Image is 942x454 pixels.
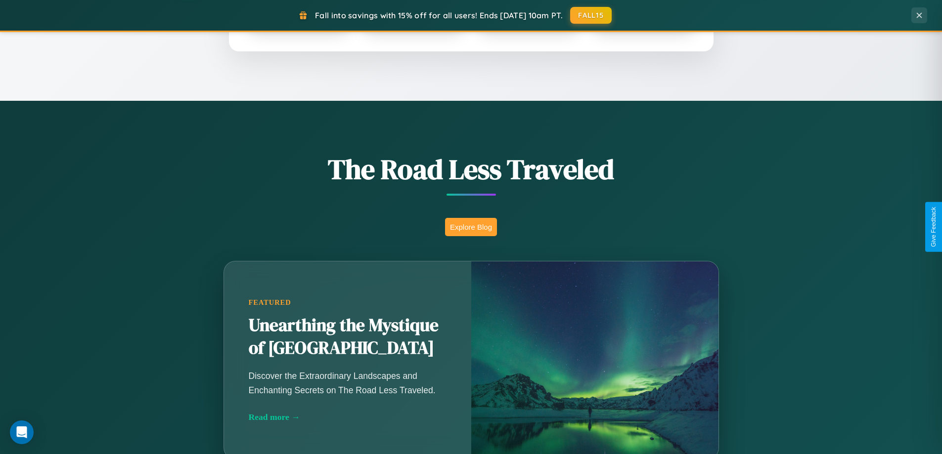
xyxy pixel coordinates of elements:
div: Featured [249,298,447,307]
button: Explore Blog [445,218,497,236]
div: Read more → [249,412,447,422]
div: Open Intercom Messenger [10,420,34,444]
div: Give Feedback [930,207,937,247]
button: FALL15 [570,7,612,24]
p: Discover the Extraordinary Landscapes and Enchanting Secrets on The Road Less Traveled. [249,369,447,397]
h1: The Road Less Traveled [175,150,768,188]
h2: Unearthing the Mystique of [GEOGRAPHIC_DATA] [249,314,447,360]
span: Fall into savings with 15% off for all users! Ends [DATE] 10am PT. [315,10,563,20]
